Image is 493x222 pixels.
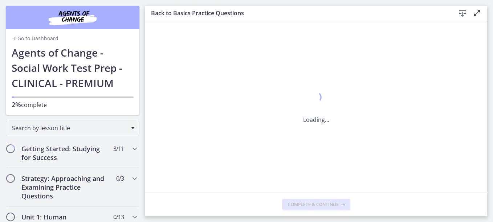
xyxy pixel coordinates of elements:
div: 1 [303,90,329,107]
a: Go to Dashboard [12,35,58,42]
span: Search by lesson title [12,124,127,132]
span: 0 / 3 [116,174,124,183]
h3: Back to Basics Practice Questions [151,9,444,17]
span: 3 / 11 [113,144,124,153]
span: Complete & continue [288,202,339,207]
p: complete [12,100,134,109]
img: Agents of Change Social Work Test Prep [29,9,116,26]
button: Complete & continue [282,199,350,210]
p: Loading... [303,115,329,124]
h2: Strategy: Approaching and Examining Practice Questions [21,174,110,200]
h2: Getting Started: Studying for Success [21,144,110,162]
div: Search by lesson title [6,121,139,135]
h1: Agents of Change - Social Work Test Prep - CLINICAL - PREMIUM [12,45,134,91]
span: 0 / 13 [113,213,124,221]
span: 2% [12,100,21,109]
